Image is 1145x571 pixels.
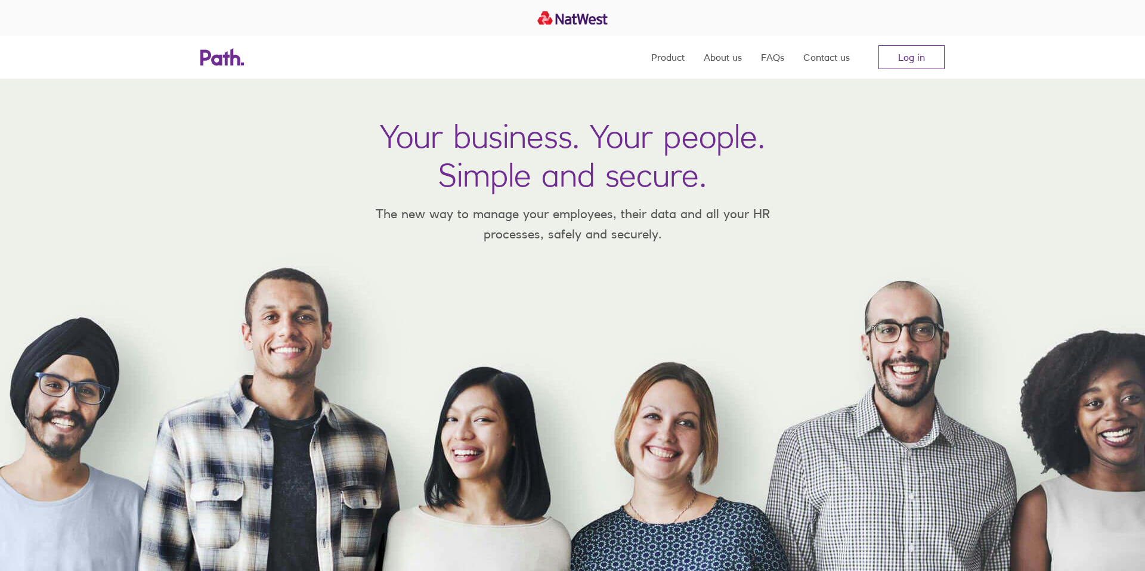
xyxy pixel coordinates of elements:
a: FAQs [761,36,784,79]
a: Contact us [803,36,850,79]
a: About us [704,36,742,79]
a: Product [651,36,685,79]
h1: Your business. Your people. Simple and secure. [380,117,765,194]
p: The new way to manage your employees, their data and all your HR processes, safely and securely. [358,204,787,244]
a: Log in [878,45,945,69]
